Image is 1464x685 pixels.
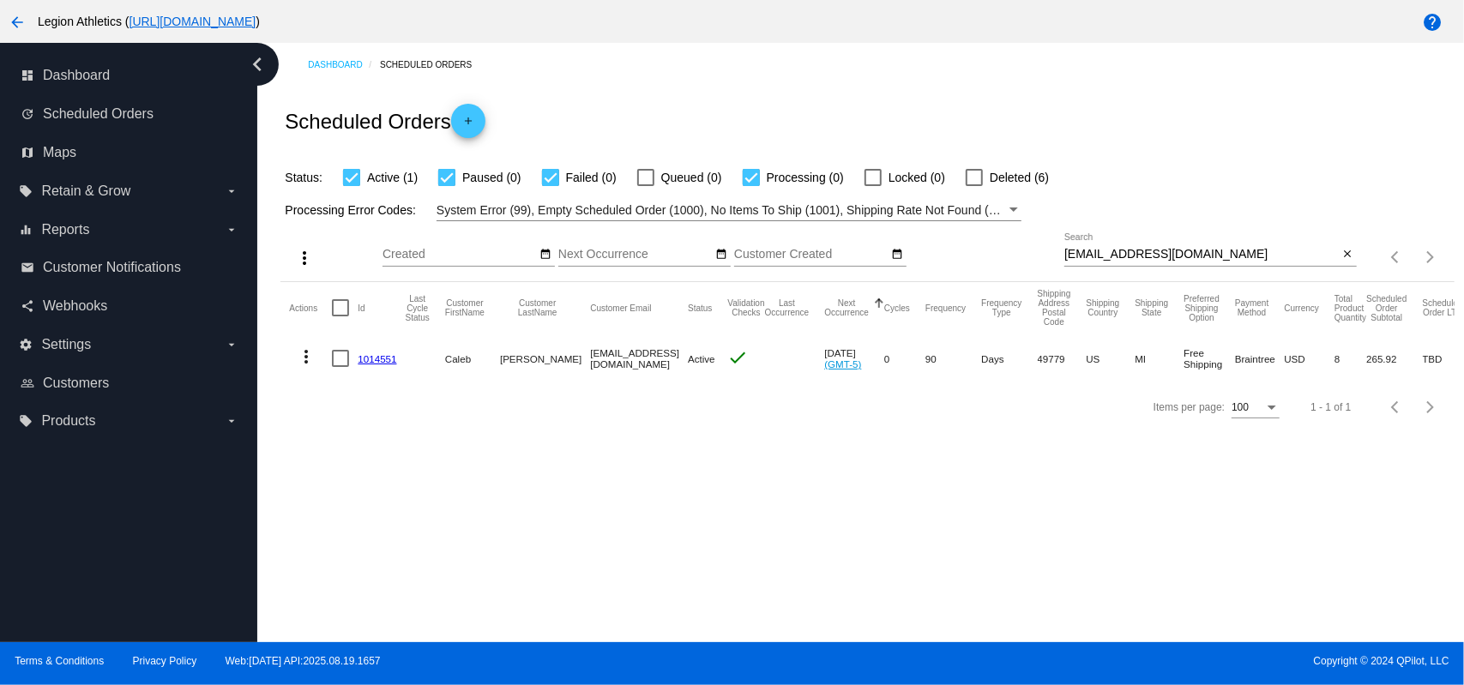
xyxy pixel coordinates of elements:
span: Active (1) [367,167,418,188]
input: Customer Created [734,248,889,261]
button: Change sorting for Frequency [925,303,966,313]
mat-icon: close [1341,248,1353,261]
mat-cell: [EMAIL_ADDRESS][DOMAIN_NAME] [590,333,688,383]
button: Change sorting for LifetimeValue [1423,298,1463,317]
mat-icon: help [1422,12,1443,33]
span: Settings [41,337,91,352]
button: Change sorting for Cycles [884,303,910,313]
i: local_offer [19,414,33,428]
i: arrow_drop_down [225,223,238,237]
span: Webhooks [43,298,107,314]
input: Created [383,248,537,261]
div: Items per page: [1154,401,1225,413]
mat-icon: add [458,115,479,135]
mat-cell: Free Shipping [1184,333,1235,383]
a: Dashboard [308,51,380,78]
span: Reports [41,222,89,237]
button: Change sorting for Subtotal [1366,294,1407,322]
a: update Scheduled Orders [21,100,238,128]
button: Change sorting for CustomerEmail [590,303,651,313]
a: people_outline Customers [21,370,238,397]
mat-icon: more_vert [294,248,315,268]
button: Next page [1413,390,1448,424]
mat-cell: MI [1135,333,1184,383]
button: Change sorting for PreferredShippingOption [1184,294,1220,322]
button: Change sorting for ShippingState [1135,298,1168,317]
i: email [21,261,34,274]
i: update [21,107,34,121]
input: Search [1064,248,1339,261]
a: dashboard Dashboard [21,62,238,89]
mat-select: Filter by Processing Error Codes [437,200,1021,221]
button: Change sorting for ShippingCountry [1086,298,1119,317]
mat-icon: more_vert [296,346,316,367]
button: Change sorting for Status [688,303,712,313]
span: Copyright © 2024 QPilot, LLC [747,655,1449,667]
div: 1 - 1 of 1 [1310,401,1351,413]
i: people_outline [21,376,34,390]
i: settings [19,338,33,352]
mat-icon: date_range [891,248,903,261]
button: Change sorting for CustomerFirstName [445,298,485,317]
mat-cell: 90 [925,333,981,383]
button: Change sorting for Id [358,303,364,313]
span: Failed (0) [566,167,617,188]
button: Previous page [1379,240,1413,274]
i: equalizer [19,223,33,237]
mat-icon: check [727,347,748,368]
a: [URL][DOMAIN_NAME] [130,15,256,28]
a: Terms & Conditions [15,655,104,667]
span: Maps [43,145,76,160]
mat-cell: Braintree [1235,333,1284,383]
button: Change sorting for ShippingPostcode [1038,289,1071,327]
a: Privacy Policy [133,655,197,667]
mat-icon: date_range [540,248,552,261]
i: map [21,146,34,159]
button: Change sorting for LastOccurrenceUtc [765,298,810,317]
i: dashboard [21,69,34,82]
a: share Webhooks [21,292,238,320]
span: Deleted (6) [990,167,1049,188]
span: Products [41,413,95,429]
mat-cell: [PERSON_NAME] [500,333,590,383]
button: Previous page [1379,390,1413,424]
span: Queued (0) [661,167,722,188]
mat-cell: 49779 [1038,333,1087,383]
span: Processing Error Codes: [285,203,416,217]
mat-select: Items per page: [1232,402,1280,414]
mat-header-cell: Actions [289,282,332,333]
button: Clear [1339,246,1357,264]
button: Change sorting for CustomerLastName [500,298,575,317]
i: share [21,299,34,313]
mat-cell: 0 [884,333,925,383]
a: email Customer Notifications [21,254,238,281]
span: Active [688,353,715,364]
span: Dashboard [43,68,110,83]
a: (GMT-5) [824,358,861,370]
span: Customer Notifications [43,260,181,275]
a: Scheduled Orders [380,51,487,78]
button: Change sorting for CurrencyIso [1284,303,1319,313]
mat-cell: [DATE] [824,333,884,383]
span: Locked (0) [889,167,945,188]
i: arrow_drop_down [225,414,238,428]
button: Change sorting for NextOccurrenceUtc [824,298,869,317]
mat-cell: Caleb [445,333,500,383]
mat-cell: USD [1284,333,1334,383]
mat-header-cell: Validation Checks [727,282,764,333]
mat-icon: date_range [715,248,727,261]
span: Processing (0) [767,167,844,188]
mat-cell: 8 [1334,333,1366,383]
i: chevron_left [244,51,271,78]
input: Next Occurrence [558,248,713,261]
button: Change sorting for PaymentMethod.Type [1235,298,1268,317]
a: Web:[DATE] API:2025.08.19.1657 [226,655,381,667]
span: Paused (0) [462,167,521,188]
span: Legion Athletics ( ) [38,15,260,28]
button: Change sorting for LastProcessingCycleId [406,294,430,322]
i: arrow_drop_down [225,338,238,352]
mat-cell: US [1086,333,1135,383]
mat-header-cell: Total Product Quantity [1334,282,1366,333]
span: Customers [43,376,109,391]
mat-icon: arrow_back [7,12,27,33]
